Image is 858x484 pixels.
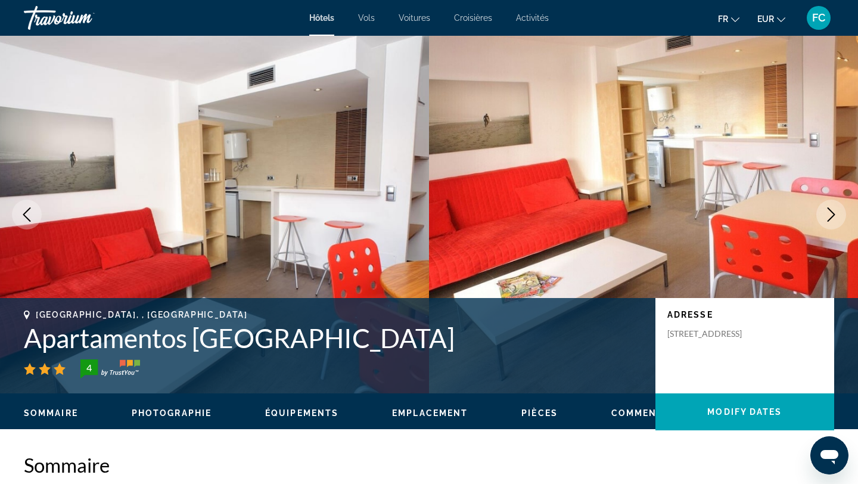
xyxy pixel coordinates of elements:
[24,2,143,33] a: Travorium
[12,200,42,229] button: Previous image
[611,408,692,418] button: Commentaires
[718,14,728,24] span: fr
[24,322,643,353] h1: Apartamentos [GEOGRAPHIC_DATA]
[816,200,846,229] button: Next image
[803,5,834,30] button: User Menu
[265,408,338,418] button: Équipements
[667,328,763,339] p: [STREET_ADDRESS]
[812,12,825,24] span: FC
[77,361,101,375] div: 4
[718,10,739,27] button: Change language
[757,14,774,24] span: EUR
[810,436,848,474] iframe: Bouton de lancement de la fenêtre de messagerie
[24,408,78,418] span: Sommaire
[309,13,334,23] a: Hôtels
[454,13,492,23] a: Croisières
[132,408,212,418] span: Photographie
[667,310,822,319] p: Adresse
[655,393,834,430] button: Modify Dates
[521,408,558,418] span: Pièces
[707,407,782,417] span: Modify Dates
[392,408,468,418] span: Emplacement
[80,359,140,378] img: TrustYou guest rating badge
[132,408,212,418] button: Photographie
[24,453,834,477] h2: Sommaire
[399,13,430,23] a: Voitures
[358,13,375,23] a: Vols
[392,408,468,418] button: Emplacement
[36,310,248,319] span: [GEOGRAPHIC_DATA], , [GEOGRAPHIC_DATA]
[611,408,692,418] span: Commentaires
[516,13,549,23] a: Activités
[265,408,338,418] span: Équipements
[757,10,785,27] button: Change currency
[521,408,558,418] button: Pièces
[24,408,78,418] button: Sommaire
